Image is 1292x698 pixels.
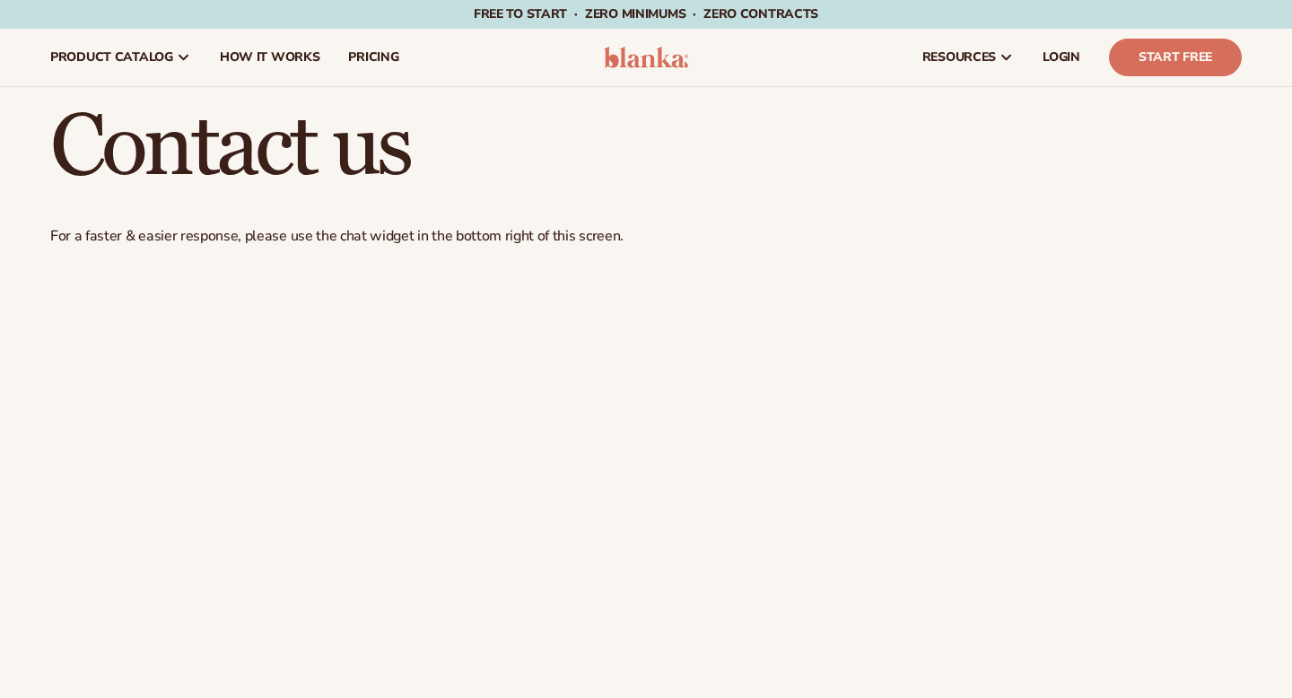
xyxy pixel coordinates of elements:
[205,29,335,86] a: How It Works
[50,50,173,65] span: product catalog
[908,29,1028,86] a: resources
[1028,29,1095,86] a: LOGIN
[334,29,413,86] a: pricing
[220,50,320,65] span: How It Works
[348,50,398,65] span: pricing
[1109,39,1242,76] a: Start Free
[922,50,996,65] span: resources
[50,105,1242,191] h1: Contact us
[36,29,205,86] a: product catalog
[474,5,818,22] span: Free to start · ZERO minimums · ZERO contracts
[1043,50,1080,65] span: LOGIN
[604,47,689,68] img: logo
[50,227,1242,246] p: For a faster & easier response, please use the chat widget in the bottom right of this screen.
